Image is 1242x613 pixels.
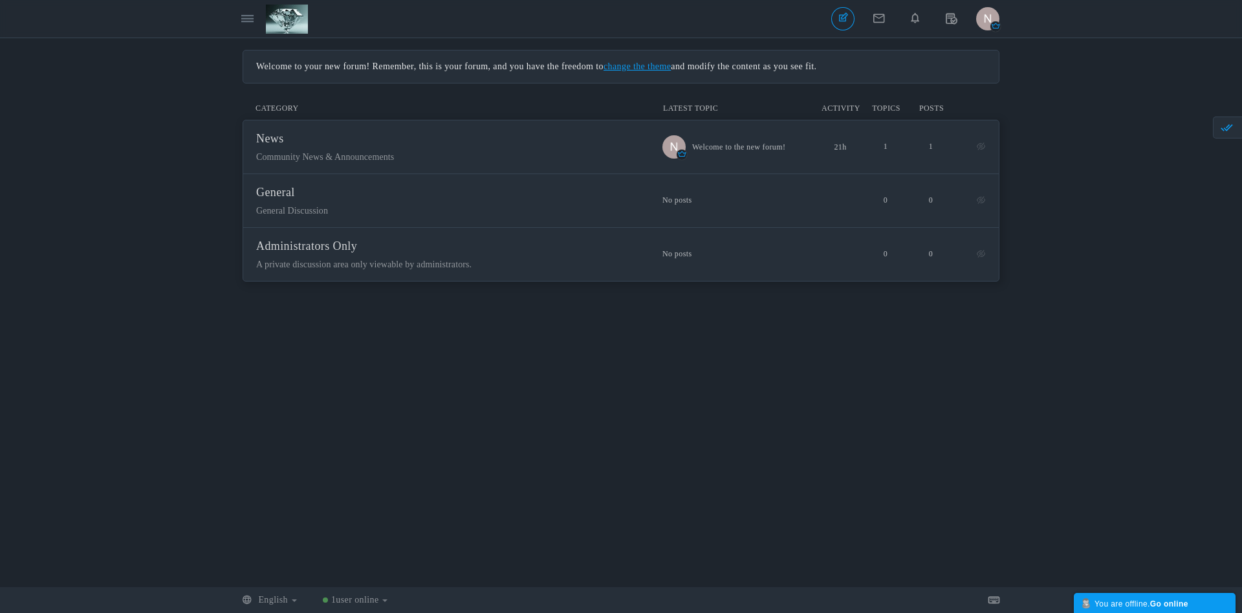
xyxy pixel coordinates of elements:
[256,103,637,113] li: Category
[256,189,295,198] a: General
[663,104,718,113] span: Latest Topic
[976,7,999,30] img: a3pLvQHxNYoevJGw5YebsLnRxYoevJGw5YebsLnRxYoevJGw5YebsLnRxYoevJGw5YebsLnRxYoevJGw5YebsLnRxYoevJGw5...
[929,249,933,258] span: 0
[662,195,863,205] i: No posts
[256,132,284,145] span: News
[929,142,933,151] span: 1
[323,595,387,605] a: 1
[1150,599,1188,608] strong: Go online
[256,135,284,144] a: News
[256,186,295,199] span: General
[884,249,888,258] span: 0
[909,103,954,113] li: Posts
[662,249,863,259] i: No posts
[929,195,933,205] span: 0
[884,195,888,205] span: 0
[256,243,357,252] a: Administrators Only
[256,60,986,73] div: Welcome to your new forum! Remember, this is your forum, and you have the freedom to and modify t...
[662,135,686,159] img: a3pLvQHxNYoevJGw5YebsLnRxYoevJGw5YebsLnRxYoevJGw5YebsLnRxYoevJGw5YebsLnRxYoevJGw5YebsLnRxYoevJGw5...
[258,595,288,605] span: English
[818,103,864,113] span: Activity
[336,595,378,605] span: user online
[692,135,785,159] a: Welcome to the new forum!
[884,142,888,151] span: 1
[266,5,308,34] img: icon.jpg
[864,103,909,113] li: Topics
[604,61,671,71] a: change the theme
[256,240,357,252] span: Administrators Only
[1080,596,1229,610] div: You are offline.
[818,135,863,159] time: 21h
